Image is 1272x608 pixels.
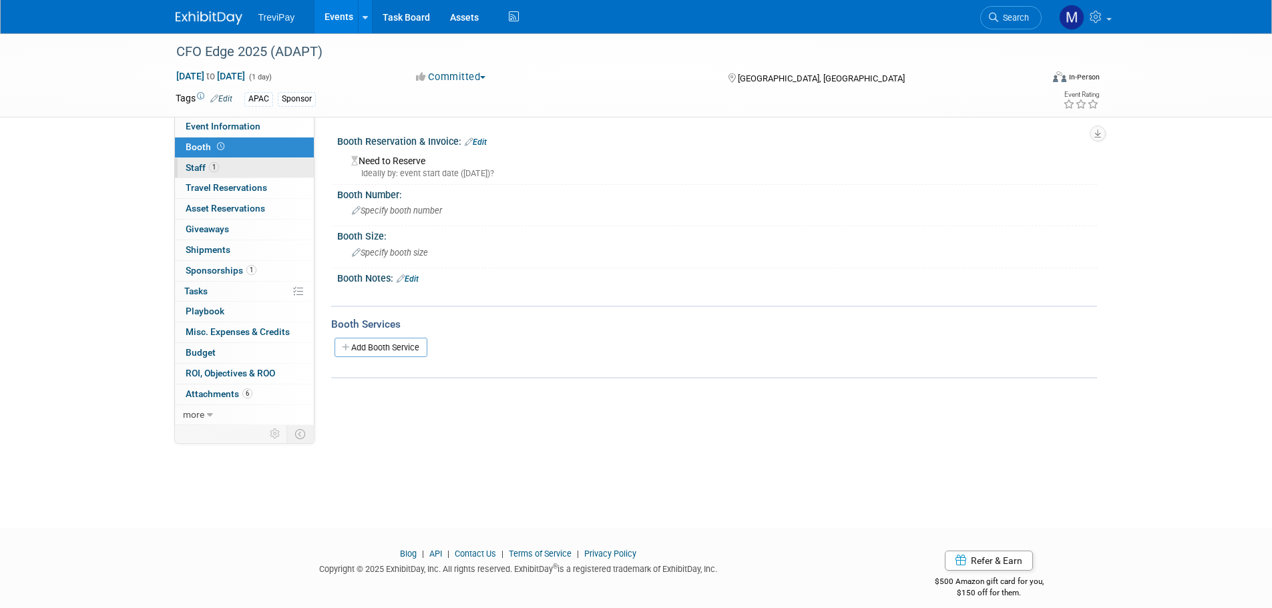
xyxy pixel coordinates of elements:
[175,117,314,137] a: Event Information
[963,69,1100,89] div: Event Format
[258,12,295,23] span: TreviPay
[738,73,905,83] span: [GEOGRAPHIC_DATA], [GEOGRAPHIC_DATA]
[347,151,1087,180] div: Need to Reserve
[429,549,442,559] a: API
[186,306,224,316] span: Playbook
[172,40,1022,64] div: CFO Edge 2025 (ADAPT)
[411,70,491,84] button: Committed
[881,567,1097,598] div: $500 Amazon gift card for you,
[210,94,232,103] a: Edit
[186,326,290,337] span: Misc. Expenses & Credits
[176,91,232,107] td: Tags
[204,71,217,81] span: to
[175,220,314,240] a: Giveaways
[186,121,260,131] span: Event Information
[176,11,242,25] img: ExhibitDay
[246,265,256,275] span: 1
[184,286,208,296] span: Tasks
[980,6,1042,29] a: Search
[444,549,453,559] span: |
[584,549,636,559] a: Privacy Policy
[498,549,507,559] span: |
[397,274,419,284] a: Edit
[175,364,314,384] a: ROI, Objectives & ROO
[335,338,427,357] a: Add Booth Service
[1068,72,1100,82] div: In-Person
[465,137,487,147] a: Edit
[186,141,227,152] span: Booth
[400,549,417,559] a: Blog
[186,347,216,358] span: Budget
[242,388,252,398] span: 6
[337,131,1097,149] div: Booth Reservation & Invoice:
[186,265,256,276] span: Sponsorships
[998,13,1029,23] span: Search
[286,425,314,442] td: Toggle Event Tabs
[186,182,267,193] span: Travel Reservations
[337,226,1097,243] div: Booth Size:
[186,162,219,173] span: Staff
[186,203,265,214] span: Asset Reservations
[175,199,314,219] a: Asset Reservations
[1059,5,1084,30] img: Maiia Khasina
[175,240,314,260] a: Shipments
[509,549,572,559] a: Terms of Service
[419,549,427,559] span: |
[455,549,496,559] a: Contact Us
[175,322,314,342] a: Misc. Expenses & Credits
[186,224,229,234] span: Giveaways
[183,409,204,420] span: more
[337,268,1097,286] div: Booth Notes:
[337,185,1097,202] div: Booth Number:
[1063,91,1099,98] div: Event Rating
[945,551,1033,571] a: Refer & Earn
[175,158,314,178] a: Staff1
[175,384,314,404] a: Attachments6
[176,560,862,575] div: Copyright © 2025 ExhibitDay, Inc. All rights reserved. ExhibitDay is a registered trademark of Ex...
[351,168,1087,180] div: Ideally by: event start date ([DATE])?
[278,92,316,106] div: Sponsor
[175,137,314,158] a: Booth
[331,317,1097,332] div: Booth Services
[175,178,314,198] a: Travel Reservations
[881,587,1097,599] div: $150 off for them.
[214,141,227,151] span: Booth not reserved yet
[175,343,314,363] a: Budget
[553,563,558,570] sup: ®
[574,549,582,559] span: |
[186,244,230,255] span: Shipments
[1053,71,1066,82] img: Format-Inperson.png
[186,388,252,399] span: Attachments
[175,302,314,322] a: Playbook
[176,70,246,82] span: [DATE] [DATE]
[244,92,273,106] div: APAC
[186,368,275,378] span: ROI, Objectives & ROO
[248,73,272,81] span: (1 day)
[352,206,442,216] span: Specify booth number
[264,425,287,442] td: Personalize Event Tab Strip
[175,405,314,425] a: more
[175,261,314,281] a: Sponsorships1
[352,248,428,258] span: Specify booth size
[175,282,314,302] a: Tasks
[209,162,219,172] span: 1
